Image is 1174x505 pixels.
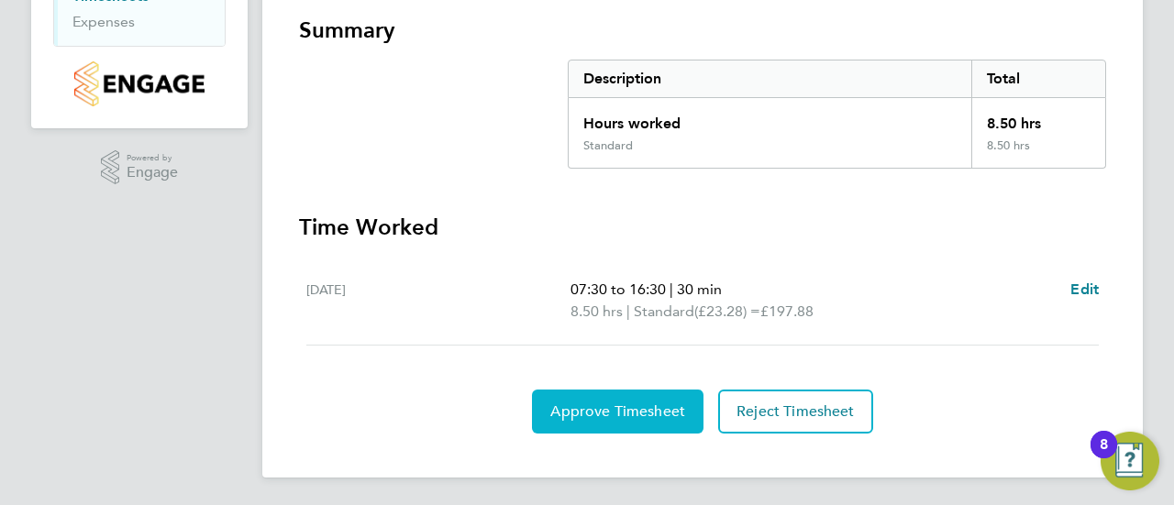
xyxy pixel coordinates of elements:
div: 8.50 hrs [971,98,1105,138]
button: Reject Timesheet [718,390,873,434]
div: Standard [583,138,633,153]
div: 8 [1100,445,1108,468]
span: (£23.28) = [694,302,760,320]
a: Expenses [72,13,135,30]
button: Approve Timesheet [532,390,703,434]
span: 07:30 to 16:30 [570,280,666,298]
span: Reject Timesheet [737,402,855,421]
div: 8.50 hrs [971,138,1105,168]
a: Edit [1070,279,1099,301]
span: Engage [127,165,178,181]
h3: Summary [299,16,1106,45]
div: Summary [568,60,1106,169]
span: £197.88 [760,302,814,320]
span: 30 min [677,280,722,298]
span: | [626,302,630,320]
span: Approve Timesheet [550,402,685,421]
h3: Time Worked [299,213,1106,242]
div: [DATE] [306,279,570,323]
span: 8.50 hrs [570,302,623,320]
a: Go to home page [53,61,226,106]
button: Open Resource Center, 8 new notifications [1101,432,1159,490]
div: Hours worked [569,98,971,138]
span: Powered by [127,150,178,166]
div: Total [971,60,1105,97]
a: Powered byEngage [101,150,179,185]
img: countryside-properties-logo-retina.png [74,61,204,106]
section: Timesheet [299,16,1106,434]
span: Edit [1070,280,1099,298]
div: Description [569,60,971,97]
span: | [670,280,673,298]
span: Standard [634,301,694,323]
